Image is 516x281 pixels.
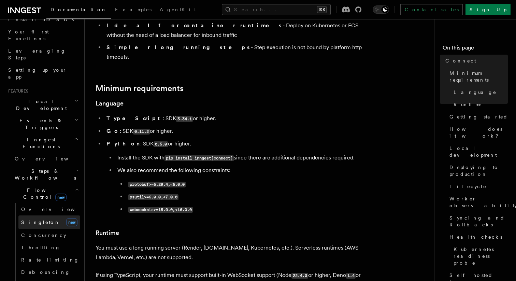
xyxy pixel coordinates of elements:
[18,266,80,278] a: Debouncing
[18,241,80,254] a: Throttling
[346,273,356,279] code: 1.4
[5,64,80,83] a: Setting up your app
[447,231,508,243] a: Health checks
[8,17,79,22] span: Install the SDK
[115,7,152,12] span: Examples
[447,123,508,142] a: How does it work?
[317,6,327,13] kbd: ⌘K
[133,129,150,135] code: 0.11.2
[115,153,369,163] li: Install the SDK with since there are additional dependencies required.
[160,7,196,12] span: AgentKit
[445,57,476,64] span: Connect
[451,98,508,111] a: Runtime
[454,246,508,266] span: Kubernetes readiness probe
[5,134,80,153] button: Inngest Functions
[449,164,508,178] span: Deploying to production
[164,155,234,161] code: pip install inngest[connect]
[21,233,66,238] span: Concurrency
[447,161,508,180] a: Deploying to production
[449,183,487,190] span: Lifecycle
[128,194,178,200] code: psutil>=6.0.0,<7.0.0
[51,7,107,12] span: Documentation
[66,218,77,226] span: new
[449,145,508,158] span: Local development
[154,141,168,147] code: 0.5.0
[106,140,140,147] strong: Python
[291,273,308,279] code: 22.4.0
[449,70,508,83] span: Minimum requirements
[447,180,508,193] a: Lifecycle
[128,207,193,213] code: websockets>=15.0.0,<16.0.0
[21,207,91,212] span: Overview
[96,99,124,108] a: Language
[96,243,369,262] p: You must use a long running server (Render, [DOMAIN_NAME], Kubernetes, etc.). Serverless runtimes...
[104,126,369,136] li: : SDK or higher.
[5,95,80,114] button: Local Development
[451,86,508,98] a: Language
[104,43,369,62] li: - Step execution is not bound by platform http timeouts.
[451,243,508,269] a: Kubernetes readiness probe
[8,29,49,41] span: Your first Functions
[454,101,482,108] span: Runtime
[5,136,74,150] span: Inngest Functions
[5,98,74,112] span: Local Development
[449,214,508,228] span: Syncing and Rollbacks
[15,156,85,161] span: Overview
[18,215,80,229] a: Singletonnew
[8,67,67,80] span: Setting up your app
[12,153,80,165] a: Overview
[96,84,184,93] a: Minimum requirements
[447,193,508,212] a: Worker observability
[449,234,502,240] span: Health checks
[449,126,508,139] span: How does it work?
[12,184,80,203] button: Flow Controlnew
[104,139,369,214] li: : SDK or higher.
[21,257,79,263] span: Rate limiting
[447,67,508,86] a: Minimum requirements
[106,44,251,51] strong: Simpler long running steps
[106,115,163,122] strong: TypeScript
[443,44,508,55] h4: On this page
[5,26,80,45] a: Your first Functions
[12,168,76,181] span: Steps & Workflows
[115,166,369,214] li: We also recommend the following constraints:
[12,187,75,200] span: Flow Control
[128,182,186,187] code: protobuf>=5.29.4,<6.0.0
[5,13,80,26] a: Install the SDK
[8,48,66,60] span: Leveraging Steps
[106,22,283,29] strong: Ideal for container runtimes
[465,4,511,15] a: Sign Up
[21,220,60,225] span: Singleton
[18,229,80,241] a: Concurrency
[447,212,508,231] a: Syncing and Rollbacks
[96,228,119,238] a: Runtime
[18,203,80,215] a: Overview
[104,114,369,124] li: : SDK or higher.
[443,55,508,67] a: Connect
[454,89,497,96] span: Language
[18,254,80,266] a: Rate limiting
[21,269,70,275] span: Debouncing
[400,4,463,15] a: Contact sales
[449,113,508,120] span: Getting started
[106,128,120,134] strong: Go
[5,117,74,131] span: Events & Triggers
[176,116,193,122] code: 3.34.1
[222,4,331,15] button: Search...⌘K
[447,142,508,161] a: Local development
[21,245,60,250] span: Throttling
[5,88,28,94] span: Features
[104,21,369,40] li: - Deploy on Kubernetes or ECS without the need of a load balancer for inbound traffic
[5,114,80,134] button: Events & Triggers
[12,165,80,184] button: Steps & Workflows
[373,5,389,14] button: Toggle dark mode
[5,45,80,64] a: Leveraging Steps
[156,2,200,18] a: AgentKit
[447,111,508,123] a: Getting started
[46,2,111,19] a: Documentation
[111,2,156,18] a: Examples
[55,194,67,201] span: new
